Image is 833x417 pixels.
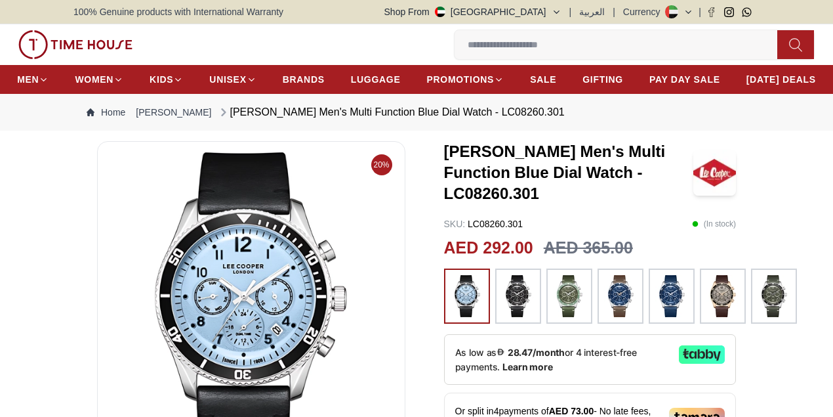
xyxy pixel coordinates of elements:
a: Instagram [724,7,734,17]
span: 100% Genuine products with International Warranty [73,5,283,18]
span: [DATE] DEALS [746,73,816,86]
a: Whatsapp [742,7,752,17]
span: KIDS [150,73,173,86]
span: UNISEX [209,73,246,86]
a: PAY DAY SALE [649,68,720,91]
a: Facebook [706,7,716,17]
span: PAY DAY SALE [649,73,720,86]
span: SALE [530,73,556,86]
h2: AED 292.00 [444,236,533,261]
img: United Arab Emirates [435,7,445,17]
span: SKU : [444,219,466,229]
span: | [569,5,572,18]
span: | [699,5,701,18]
a: MEN [17,68,49,91]
a: BRANDS [283,68,325,91]
a: LUGGAGE [351,68,401,91]
img: ... [604,275,637,317]
a: GIFTING [582,68,623,91]
img: Lee Cooper Men's Multi Function Blue Dial Watch - LC08260.301 [693,150,736,196]
button: Shop From[GEOGRAPHIC_DATA] [384,5,561,18]
span: 20% [371,154,392,175]
div: Currency [623,5,666,18]
a: [DATE] DEALS [746,68,816,91]
a: Home [87,106,125,119]
h3: [PERSON_NAME] Men's Multi Function Blue Dial Watch - LC08260.301 [444,141,693,204]
nav: Breadcrumb [73,94,760,131]
p: ( In stock ) [692,217,736,230]
a: PROMOTIONS [426,68,504,91]
span: AED 73.00 [549,406,594,416]
span: | [613,5,615,18]
a: UNISEX [209,68,256,91]
div: [PERSON_NAME] Men's Multi Function Blue Dial Watch - LC08260.301 [217,104,565,120]
h3: AED 365.00 [544,236,633,261]
img: ... [502,275,535,317]
a: [PERSON_NAME] [136,106,211,119]
a: SALE [530,68,556,91]
a: WOMEN [75,68,123,91]
span: LUGGAGE [351,73,401,86]
span: WOMEN [75,73,113,86]
img: ... [758,275,790,317]
p: LC08260.301 [444,217,523,230]
img: ... [706,275,739,317]
a: KIDS [150,68,183,91]
span: BRANDS [283,73,325,86]
button: العربية [579,5,605,18]
span: MEN [17,73,39,86]
img: ... [18,30,132,59]
img: ... [451,275,483,317]
img: ... [655,275,688,317]
img: ... [553,275,586,317]
span: GIFTING [582,73,623,86]
span: PROMOTIONS [426,73,494,86]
